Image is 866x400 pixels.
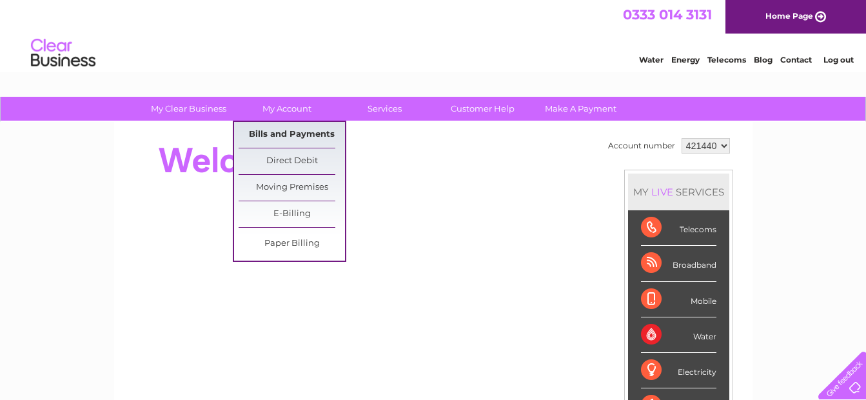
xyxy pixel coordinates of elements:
[239,175,345,201] a: Moving Premises
[628,174,729,210] div: MY SERVICES
[331,97,438,121] a: Services
[641,210,716,246] div: Telecoms
[239,231,345,257] a: Paper Billing
[671,55,700,65] a: Energy
[135,97,242,121] a: My Clear Business
[641,353,716,388] div: Electricity
[780,55,812,65] a: Contact
[129,7,738,63] div: Clear Business is a trading name of Verastar Limited (registered in [GEOGRAPHIC_DATA] No. 3667643...
[239,201,345,227] a: E-Billing
[605,135,678,157] td: Account number
[754,55,773,65] a: Blog
[641,317,716,353] div: Water
[429,97,536,121] a: Customer Help
[233,97,340,121] a: My Account
[527,97,634,121] a: Make A Payment
[639,55,664,65] a: Water
[239,148,345,174] a: Direct Debit
[30,34,96,73] img: logo.png
[623,6,712,23] a: 0333 014 3131
[823,55,854,65] a: Log out
[239,122,345,148] a: Bills and Payments
[649,186,676,198] div: LIVE
[641,246,716,281] div: Broadband
[641,282,716,317] div: Mobile
[707,55,746,65] a: Telecoms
